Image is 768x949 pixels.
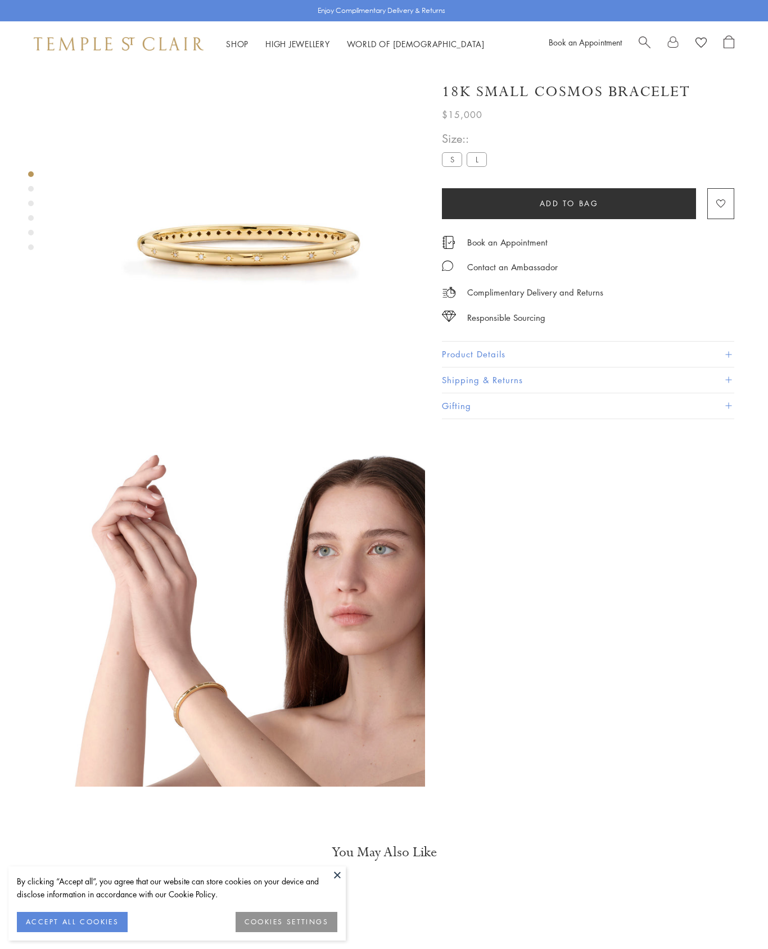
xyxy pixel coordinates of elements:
[442,393,734,419] button: Gifting
[724,35,734,52] a: Open Shopping Bag
[236,912,337,932] button: COOKIES SETTINGS
[467,285,603,299] p: Complimentary Delivery and Returns
[442,367,734,393] button: Shipping & Returns
[549,37,622,48] a: Book an Appointment
[695,35,707,52] a: View Wishlist
[73,435,425,787] img: B41824-COSMOSM
[265,38,330,49] a: High JewelleryHigh Jewellery
[467,260,558,274] div: Contact an Ambassador
[442,129,491,148] span: Size::
[467,311,545,325] div: Responsible Sourcing
[45,843,723,861] h3: You May Also Like
[467,236,548,248] a: Book an Appointment
[226,38,249,49] a: ShopShop
[442,311,456,322] img: icon_sourcing.svg
[442,82,690,102] h1: 18K Small Cosmos Bracelet
[442,236,455,249] img: icon_appointment.svg
[318,5,445,16] p: Enjoy Complimentary Delivery & Returns
[442,107,482,122] span: $15,000
[712,896,757,938] iframe: Gorgias live chat messenger
[34,37,204,51] img: Temple St. Clair
[73,66,425,418] img: B41824-COSMOSM
[28,169,34,259] div: Product gallery navigation
[442,152,462,166] label: S
[442,285,456,299] img: icon_delivery.svg
[17,912,128,932] button: ACCEPT ALL COOKIES
[442,260,453,271] img: MessageIcon-01_2.svg
[639,35,650,52] a: Search
[442,188,696,219] button: Add to bag
[442,342,734,367] button: Product Details
[540,197,599,210] span: Add to bag
[17,875,337,901] div: By clicking “Accept all”, you agree that our website can store cookies on your device and disclos...
[467,152,487,166] label: L
[347,38,485,49] a: World of [DEMOGRAPHIC_DATA]World of [DEMOGRAPHIC_DATA]
[226,37,485,51] nav: Main navigation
